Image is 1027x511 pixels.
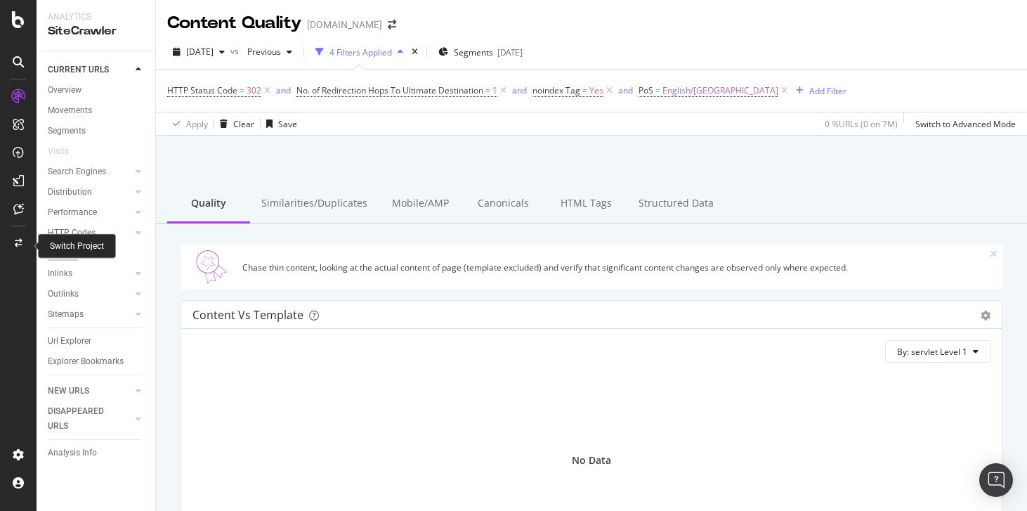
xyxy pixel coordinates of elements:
div: Performance [48,205,97,220]
button: Apply [167,112,208,135]
div: and [618,84,633,96]
a: Search Engines [48,164,131,179]
a: NEW URLS [48,384,131,399]
div: Add Filter [809,85,846,97]
div: arrow-right-arrow-left [388,20,396,30]
span: noindex Tag [532,84,580,96]
a: Sitemaps [48,307,131,322]
div: Analysis Info [48,446,97,460]
div: Distribution [48,185,92,200]
div: Visits [48,144,69,159]
div: Canonicals [462,185,544,224]
button: Switch to Advanced Mode [910,112,1016,135]
div: Search Engines [48,164,106,179]
a: CURRENT URLS [48,63,131,77]
div: Url Explorer [48,334,91,349]
div: and [276,84,291,96]
button: and [276,84,291,97]
div: Switch Project [50,240,104,252]
button: 4 Filters Applied [310,41,409,63]
span: 1 [492,81,497,101]
div: [DOMAIN_NAME] [307,18,382,32]
button: Segments[DATE] [433,41,528,63]
div: Content Quality [167,11,301,35]
span: Segments [454,46,493,58]
a: Explorer Bookmarks [48,354,145,369]
div: 4 Filters Applied [329,46,392,58]
span: No. of Redirection Hops To Ultimate Destination [296,84,483,96]
a: HTTP Codes [48,226,131,240]
button: By: servlet Level 1 [885,340,990,363]
button: Clear [214,112,254,135]
div: No Data [572,453,611,467]
div: Chase thin content, looking at the actual content of page (template excluded) and verify that sig... [242,261,990,273]
span: Previous [242,46,281,58]
span: = [240,84,244,96]
a: Segments [48,124,145,138]
a: Performance [48,205,131,220]
div: Clear [233,118,254,130]
a: Distribution [48,185,131,200]
div: Inlinks [48,266,72,281]
button: and [618,84,633,97]
a: Outlinks [48,287,131,302]
div: Structured Data [627,185,725,224]
button: and [512,84,527,97]
div: DISAPPEARED URLS [48,404,119,434]
div: Quality [167,185,250,224]
a: Analysis Info [48,446,145,460]
div: CURRENT URLS [48,63,109,77]
span: = [582,84,587,96]
button: Save [261,112,297,135]
span: vs [230,45,242,57]
div: Sitemaps [48,307,84,322]
span: 302 [247,81,261,101]
span: PoS [639,84,653,96]
span: English/[GEOGRAPHIC_DATA] [662,81,778,101]
span: Yes [589,81,603,101]
span: = [485,84,490,96]
a: Inlinks [48,266,131,281]
div: HTML Tags [544,185,627,224]
a: Overview [48,83,145,98]
div: HTTP Codes [48,226,96,240]
a: DISAPPEARED URLS [48,404,131,434]
button: Add Filter [790,82,846,99]
a: Url Explorer [48,334,145,349]
div: Content vs Template [192,308,303,322]
div: [DATE] [497,46,523,58]
div: and [512,84,527,96]
button: Previous [242,41,298,63]
div: Analytics [48,11,144,23]
div: Movements [48,103,92,118]
div: Segments [48,124,86,138]
div: Apply [186,118,208,130]
div: times [409,45,421,59]
div: Similarities/Duplicates [250,185,379,224]
div: gear [981,311,990,321]
img: Quality [186,250,237,284]
a: Movements [48,103,145,118]
div: Open Intercom Messenger [979,463,1013,497]
span: HTTP Status Code [167,84,237,96]
span: By: servlet Level 1 [897,346,967,358]
button: [DATE] [167,41,230,63]
div: SiteCrawler [48,23,144,39]
div: Mobile/AMP [379,185,462,224]
a: Visits [48,144,83,159]
div: Switch to Advanced Mode [915,118,1016,130]
div: Save [278,118,297,130]
div: NEW URLS [48,384,89,399]
span: 2025 Sep. 1st [186,46,214,58]
div: 0 % URLs ( 0 on 7M ) [825,118,898,130]
div: Overview [48,83,81,98]
span: = [655,84,660,96]
div: Explorer Bookmarks [48,354,124,369]
div: Outlinks [48,287,79,302]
